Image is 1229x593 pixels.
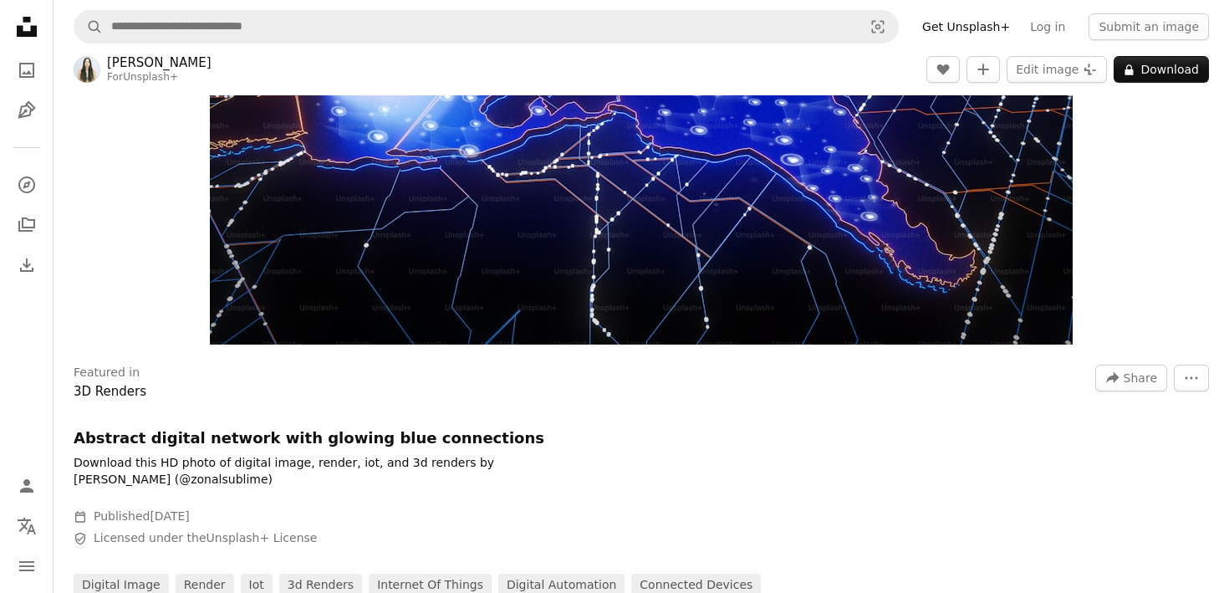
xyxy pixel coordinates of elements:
button: Submit an image [1089,13,1209,40]
a: Unsplash+ [123,71,178,83]
span: Share [1124,366,1157,391]
h1: Abstract digital network with glowing blue connections [74,428,575,448]
a: Log in / Sign up [10,469,43,503]
a: Get Unsplash+ [912,13,1020,40]
a: Collections [10,208,43,242]
p: Download this HD photo of digital image, render, iot, and 3d renders by [PERSON_NAME] (@zonalsubl... [74,455,575,488]
button: Search Unsplash [74,11,103,43]
a: Home — Unsplash [10,10,43,47]
h3: Featured in [74,365,140,381]
span: Published [94,509,190,523]
button: More Actions [1174,365,1209,391]
form: Find visuals sitewide [74,10,899,43]
button: Edit image [1007,56,1107,83]
a: Download History [10,248,43,282]
a: [PERSON_NAME] [107,54,212,71]
button: Like [926,56,960,83]
img: Go to Zyanya Citlalli's profile [74,56,100,83]
a: Illustrations [10,94,43,127]
button: Menu [10,550,43,583]
a: Log in [1020,13,1075,40]
div: For [107,71,212,84]
button: Language [10,509,43,543]
span: Licensed under the [94,530,317,547]
button: Add to Collection [966,56,1000,83]
time: August 11, 2025 at 9:03:57 AM GMT+2 [150,509,189,523]
a: Photos [10,54,43,87]
button: Visual search [858,11,898,43]
a: Unsplash+ License [207,531,318,544]
a: Explore [10,168,43,202]
button: Share this image [1095,365,1167,391]
button: Download [1114,56,1209,83]
a: 3D Renders [74,384,146,399]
